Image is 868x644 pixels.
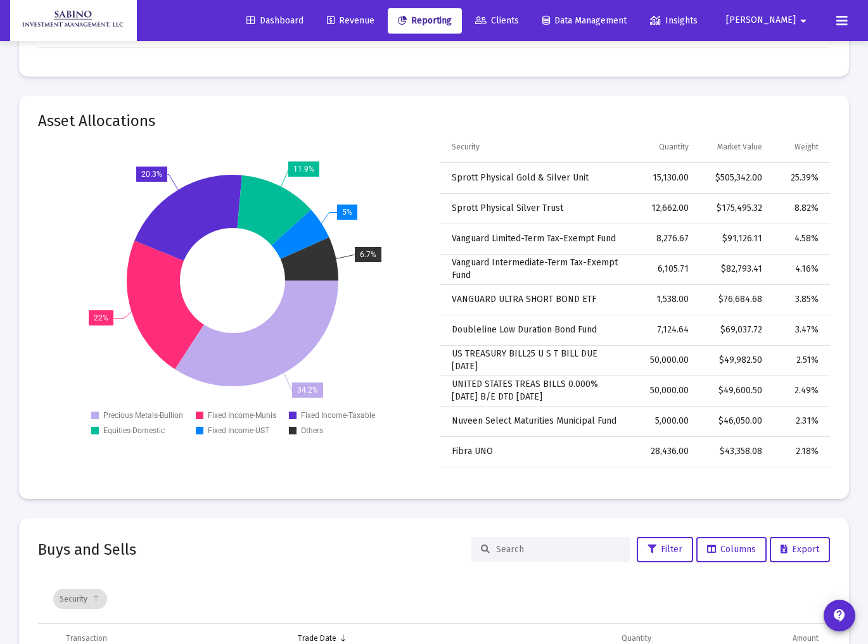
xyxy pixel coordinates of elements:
td: $69,037.72 [698,315,772,345]
span: Clients [475,15,519,26]
text: 11.9% [293,165,314,174]
td: Vanguard Intermediate-Term Tax-Exempt Fund [440,254,634,284]
td: 8,276.67 [634,224,697,254]
mat-icon: contact_support [832,608,847,623]
div: Data grid toolbar [53,575,821,623]
td: Sprott Physical Gold & Silver Unit [440,163,634,193]
button: [PERSON_NAME] [711,8,826,33]
span: Data Management [542,15,627,26]
td: Doubleline Low Duration Bond Fund [440,315,634,345]
td: Vanguard Limited-Term Tax-Exempt Fund [440,224,634,254]
div: Security [53,589,107,609]
div: Transaction [66,633,107,643]
div: Weight [795,142,819,152]
text: Others [301,426,323,435]
td: $91,126.11 [698,224,772,254]
div: 25.39% [780,172,819,184]
text: Fixed Income-Taxable [301,411,375,420]
span: Reporting [398,15,452,26]
button: Export [770,537,830,562]
div: 2.51% [780,354,819,367]
button: Columns [696,537,767,562]
a: Revenue [317,8,385,34]
td: 7,124.64 [634,315,697,345]
td: 5,000.00 [634,406,697,436]
td: Fibra UNO [440,436,634,467]
td: $43,358.08 [698,436,772,467]
td: 6,105.71 [634,254,697,284]
div: Amount [793,633,819,643]
a: Clients [465,8,529,34]
td: 15,130.00 [634,163,697,193]
td: $175,495.32 [698,193,772,224]
a: Reporting [388,8,462,34]
div: 3.47% [780,324,819,336]
div: 2.18% [780,445,819,458]
td: Sprott Physical Silver Trust [440,193,634,224]
div: 8.82% [780,202,819,215]
td: $46,050.00 [698,406,772,436]
td: $49,982.50 [698,345,772,376]
td: US TREASURY BILL25 U S T BILL DUE [DATE] [440,345,634,376]
span: Export [781,544,819,555]
div: 2.31% [780,415,819,427]
div: Security [452,142,480,152]
text: Fixed Income-UST [208,426,269,435]
div: 3.85% [780,293,819,306]
text: 34.2% [297,386,318,395]
text: Fixed Income-Munis [208,411,276,420]
td: 1,538.00 [634,284,697,315]
mat-icon: arrow_drop_down [796,8,811,34]
span: Filter [648,544,682,555]
td: $505,342.00 [698,163,772,193]
a: Insights [640,8,708,34]
text: 6.7% [360,250,376,259]
td: VANGUARD ULTRA SHORT BOND ETF [440,284,634,315]
td: 50,000.00 [634,376,697,406]
text: Precious Metals-Bullion [103,411,183,420]
a: Dashboard [236,8,314,34]
div: 4.16% [780,263,819,275]
td: Column Market Value [698,132,772,163]
input: Search [496,544,620,555]
td: Column Weight [771,132,830,163]
span: Dashboard [246,15,303,26]
td: 12,662.00 [634,193,697,224]
td: 28,436.00 [634,436,697,467]
mat-card-title: Asset Allocations [38,115,155,127]
td: $49,600.50 [698,376,772,406]
span: [PERSON_NAME] [726,15,796,26]
img: Dashboard [20,8,127,34]
div: Quantity [659,142,689,152]
div: Data grid [440,132,830,467]
div: 4.58% [780,232,819,245]
td: 50,000.00 [634,345,697,376]
td: $82,793.41 [698,254,772,284]
a: Data Management [532,8,637,34]
text: 20.3% [141,170,162,179]
span: Insights [650,15,698,26]
div: Trade Date [298,633,336,643]
div: Market Value [717,142,762,152]
td: $76,684.68 [698,284,772,315]
td: Nuveen Select Maturities Municipal Fund [440,406,634,436]
span: Revenue [327,15,374,26]
h2: Buys and Sells [38,540,136,560]
text: Equities-Domestic [103,426,165,435]
button: Filter [637,537,693,562]
div: Quantity [622,633,651,643]
text: 22% [94,313,108,322]
td: UNITED STATES TREAS BILLS 0.000% [DATE] B/E DTD [DATE] [440,376,634,406]
td: Column Quantity [634,132,697,163]
div: 2.49% [780,384,819,397]
span: Columns [707,544,756,555]
text: 5% [342,208,352,217]
td: Column Security [440,132,634,163]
